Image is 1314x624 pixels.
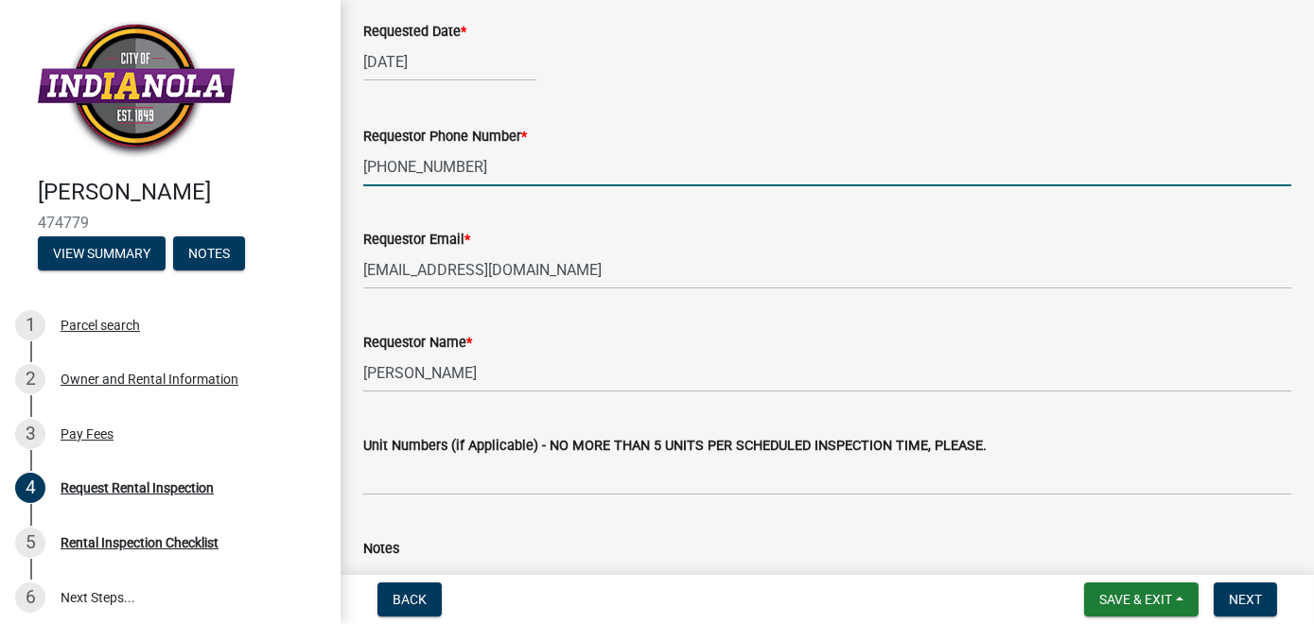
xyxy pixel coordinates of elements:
[38,236,166,270] button: View Summary
[15,528,45,558] div: 5
[38,247,166,262] wm-modal-confirm: Summary
[15,364,45,394] div: 2
[61,481,214,494] div: Request Rental Inspection
[38,214,303,232] span: 474779
[1214,582,1277,616] button: Next
[1229,592,1262,607] span: Next
[15,582,45,613] div: 6
[377,582,442,616] button: Back
[363,543,399,556] label: Notes
[173,247,245,262] wm-modal-confirm: Notes
[61,536,219,549] div: Rental Inspection Checklist
[61,319,140,332] div: Parcel search
[1099,592,1172,607] span: Save & Exit
[61,427,114,441] div: Pay Fees
[15,473,45,503] div: 4
[173,236,245,270] button: Notes
[393,592,427,607] span: Back
[363,234,470,247] label: Requestor Email
[363,26,466,39] label: Requested Date
[15,419,45,449] div: 3
[363,337,472,350] label: Requestor Name
[363,130,527,144] label: Requestor Phone Number
[363,43,536,81] input: mm/dd/yyyy
[38,179,325,206] h4: [PERSON_NAME]
[38,20,235,159] img: City of Indianola, Iowa
[363,440,987,453] label: Unit Numbers (if Applicable) - NO MORE THAN 5 UNITS PER SCHEDULED INSPECTION TIME, PLEASE.
[1084,582,1199,616] button: Save & Exit
[61,373,238,386] div: Owner and Rental Information
[15,310,45,340] div: 1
